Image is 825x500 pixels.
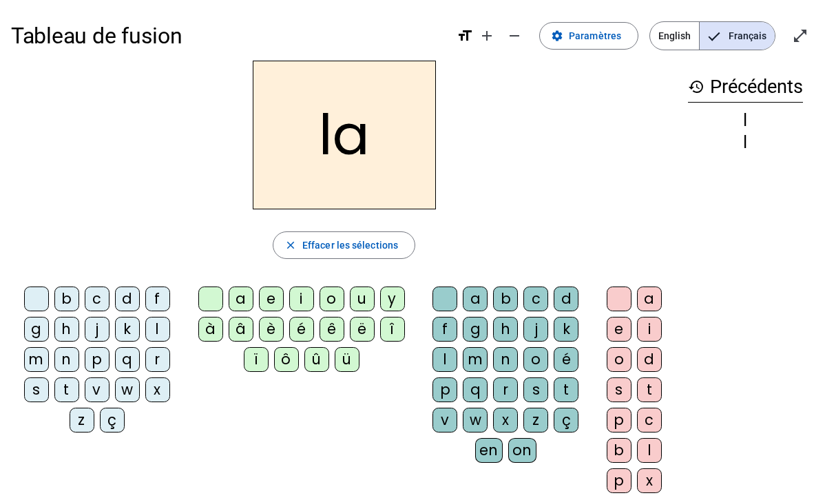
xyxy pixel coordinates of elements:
mat-icon: open_in_full [792,28,808,44]
div: e [607,317,631,342]
div: m [24,347,49,372]
div: p [607,468,631,493]
h1: Tableau de fusion [11,14,446,58]
div: x [145,377,170,402]
mat-icon: remove [506,28,523,44]
div: ü [335,347,359,372]
div: u [350,287,375,311]
div: ï [244,347,269,372]
div: p [432,377,457,402]
div: î [380,317,405,342]
div: c [637,408,662,433]
div: s [523,377,548,402]
div: â [229,317,253,342]
div: ê [320,317,344,342]
div: l [432,347,457,372]
div: b [54,287,79,311]
h2: la [253,61,436,209]
div: o [320,287,344,311]
span: Effacer les sélections [302,237,398,253]
div: i [289,287,314,311]
div: t [554,377,578,402]
div: j [85,317,109,342]
span: Paramètres [569,28,621,44]
div: b [493,287,518,311]
button: Paramètres [539,22,638,50]
div: t [637,377,662,402]
div: o [607,347,631,372]
div: r [493,377,518,402]
div: j [523,317,548,342]
div: p [607,408,631,433]
div: c [85,287,109,311]
div: s [607,377,631,402]
div: n [54,347,79,372]
div: x [637,468,662,493]
div: k [554,317,578,342]
div: g [463,317,488,342]
div: h [54,317,79,342]
div: ë [350,317,375,342]
div: s [24,377,49,402]
div: d [637,347,662,372]
div: c [523,287,548,311]
mat-icon: add [479,28,495,44]
div: w [115,377,140,402]
div: a [637,287,662,311]
div: k [115,317,140,342]
div: a [229,287,253,311]
span: English [650,22,699,50]
div: a [463,287,488,311]
button: Diminuer la taille de la police [501,22,528,50]
div: l [688,112,803,129]
div: i [637,317,662,342]
div: r [145,347,170,372]
div: w [463,408,488,433]
div: g [24,317,49,342]
mat-icon: format_size [457,28,473,44]
div: v [85,377,109,402]
div: m [463,347,488,372]
div: on [508,438,536,463]
div: en [475,438,503,463]
div: ç [554,408,578,433]
div: p [85,347,109,372]
div: l [145,317,170,342]
div: h [493,317,518,342]
button: Entrer en plein écran [786,22,814,50]
mat-button-toggle-group: Language selection [649,21,775,50]
mat-icon: history [688,79,704,95]
div: f [145,287,170,311]
div: q [115,347,140,372]
div: é [289,317,314,342]
div: l [688,134,803,151]
button: Effacer les sélections [273,231,415,259]
div: ç [100,408,125,433]
div: è [259,317,284,342]
div: f [432,317,457,342]
div: é [554,347,578,372]
div: û [304,347,329,372]
span: Français [700,22,775,50]
div: l [637,438,662,463]
mat-icon: settings [551,30,563,42]
div: x [493,408,518,433]
div: v [432,408,457,433]
div: b [607,438,631,463]
div: n [493,347,518,372]
div: z [523,408,548,433]
mat-icon: close [284,239,297,251]
div: ô [274,347,299,372]
div: z [70,408,94,433]
div: o [523,347,548,372]
h3: Précédents [688,72,803,103]
div: à [198,317,223,342]
div: y [380,287,405,311]
div: e [259,287,284,311]
div: d [554,287,578,311]
div: q [463,377,488,402]
button: Augmenter la taille de la police [473,22,501,50]
div: t [54,377,79,402]
div: d [115,287,140,311]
